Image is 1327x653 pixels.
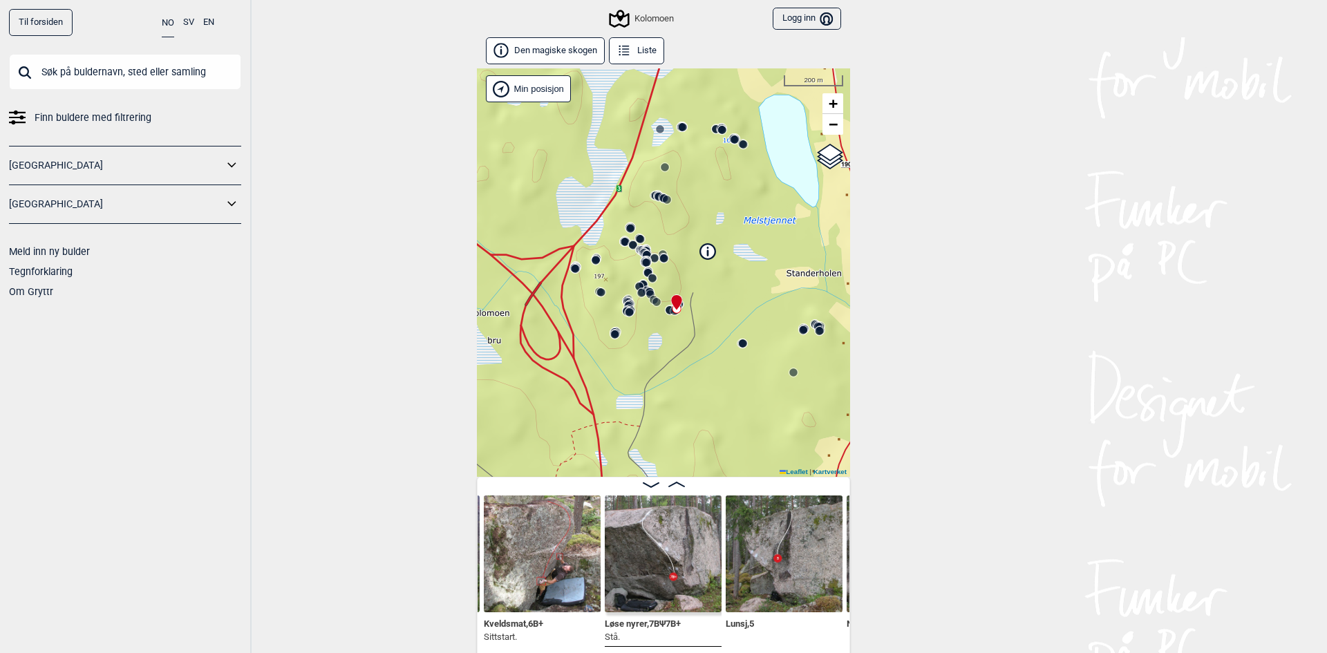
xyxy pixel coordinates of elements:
span: Naken lunsj , 6A [847,616,906,629]
span: | [809,468,811,475]
img: Lose nyrer 211222 [605,495,722,612]
p: Sittstart. [484,630,543,644]
img: Lunsj 211222 [726,495,843,612]
a: Kartverket [813,468,847,475]
p: Stå. [605,630,681,644]
span: Finn buldere med filtrering [35,108,151,128]
a: Til forsiden [9,9,73,36]
button: SV [183,9,194,36]
div: Vis min posisjon [486,75,571,102]
a: Zoom in [822,93,843,114]
img: Kveldsmat [484,495,601,612]
a: Tegnforklaring [9,266,73,277]
span: Løse nyrer , 7B Ψ 7B+ [605,616,681,629]
span: Kveldsmat , 6B+ [484,616,543,629]
div: Kolomoen [611,10,674,27]
button: Logg inn [773,8,841,30]
span: Lunsj , 5 [726,616,754,629]
input: Søk på buldernavn, sted eller samling [9,54,241,90]
a: [GEOGRAPHIC_DATA] [9,155,223,176]
img: Naken lunsj 211222 [847,495,963,612]
div: 200 m [784,75,843,86]
a: Zoom out [822,114,843,135]
span: − [829,115,838,133]
button: EN [203,9,214,36]
span: + [829,95,838,112]
a: Om Gryttr [9,286,53,297]
a: Finn buldere med filtrering [9,108,241,128]
a: [GEOGRAPHIC_DATA] [9,194,223,214]
button: NO [162,9,174,37]
a: Meld inn ny bulder [9,246,90,257]
a: Layers [817,142,843,172]
a: Leaflet [780,468,808,475]
button: Liste [609,37,664,64]
button: Den magiske skogen [486,37,605,64]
